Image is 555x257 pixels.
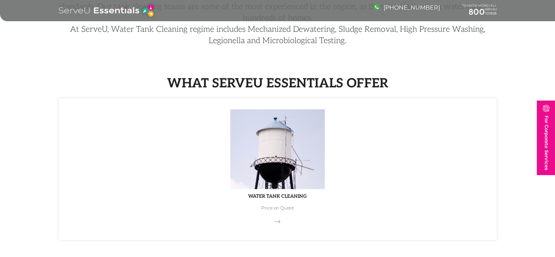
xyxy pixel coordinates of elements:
a: 800737838 [462,7,497,17]
img: image [543,105,550,112]
a: iconWater Tank CleaningPrice on Quote [59,98,497,240]
h4: Water Tank Cleaning [70,193,486,199]
div: TO KNOW MORE CALL SERVEU [462,4,497,17]
img: icon [230,109,325,193]
img: image [374,4,380,10]
a: [PHONE_NUMBER] [374,4,440,11]
h2: What ServeU Essentials Offer [59,76,497,91]
span: 800 [469,7,485,17]
p: Price on Quote [70,205,486,211]
a: For Corporate Services [537,101,555,175]
img: logo [59,4,155,18]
